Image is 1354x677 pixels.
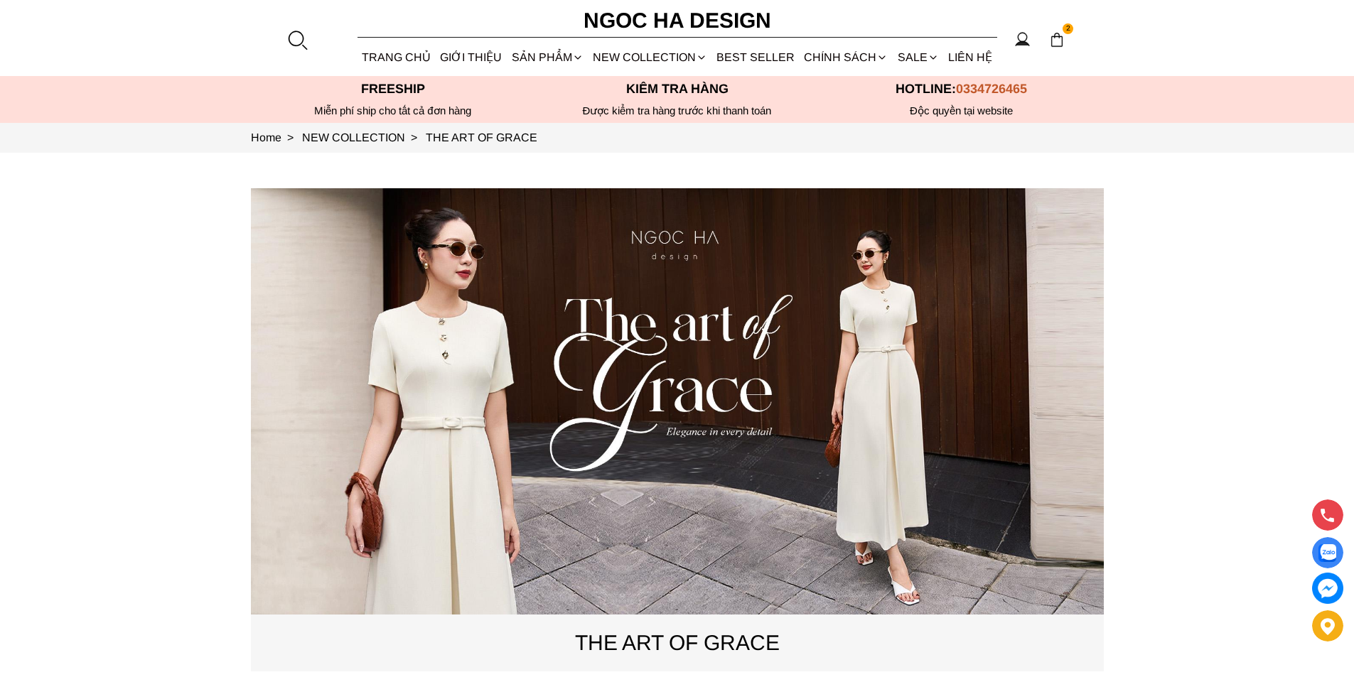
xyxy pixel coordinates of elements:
[956,82,1027,96] span: 0334726465
[820,104,1104,117] h6: Độc quyền tại website
[251,626,1104,659] p: THE ART OF GRACE
[1063,23,1074,35] span: 2
[626,82,729,96] font: Kiểm tra hàng
[571,4,784,38] a: Ngoc Ha Design
[251,131,302,143] a: Link to Home
[535,104,820,117] p: Được kiểm tra hàng trước khi thanh toán
[1312,573,1343,604] a: messenger
[251,82,535,97] p: Freeship
[507,38,588,76] div: SẢN PHẨM
[405,131,423,143] span: >
[302,131,426,143] a: Link to NEW COLLECTION
[588,38,711,76] a: NEW COLLECTION
[426,131,537,143] a: Link to THE ART OF GRACE
[893,38,943,76] a: SALE
[251,104,535,117] div: Miễn phí ship cho tất cả đơn hàng
[943,38,996,76] a: LIÊN HỆ
[1318,544,1336,562] img: Display image
[436,38,507,76] a: GIỚI THIỆU
[712,38,800,76] a: BEST SELLER
[820,82,1104,97] p: Hotline:
[800,38,893,76] div: Chính sách
[1049,32,1065,48] img: img-CART-ICON-ksit0nf1
[1312,537,1343,568] a: Display image
[358,38,436,76] a: TRANG CHỦ
[281,131,299,143] span: >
